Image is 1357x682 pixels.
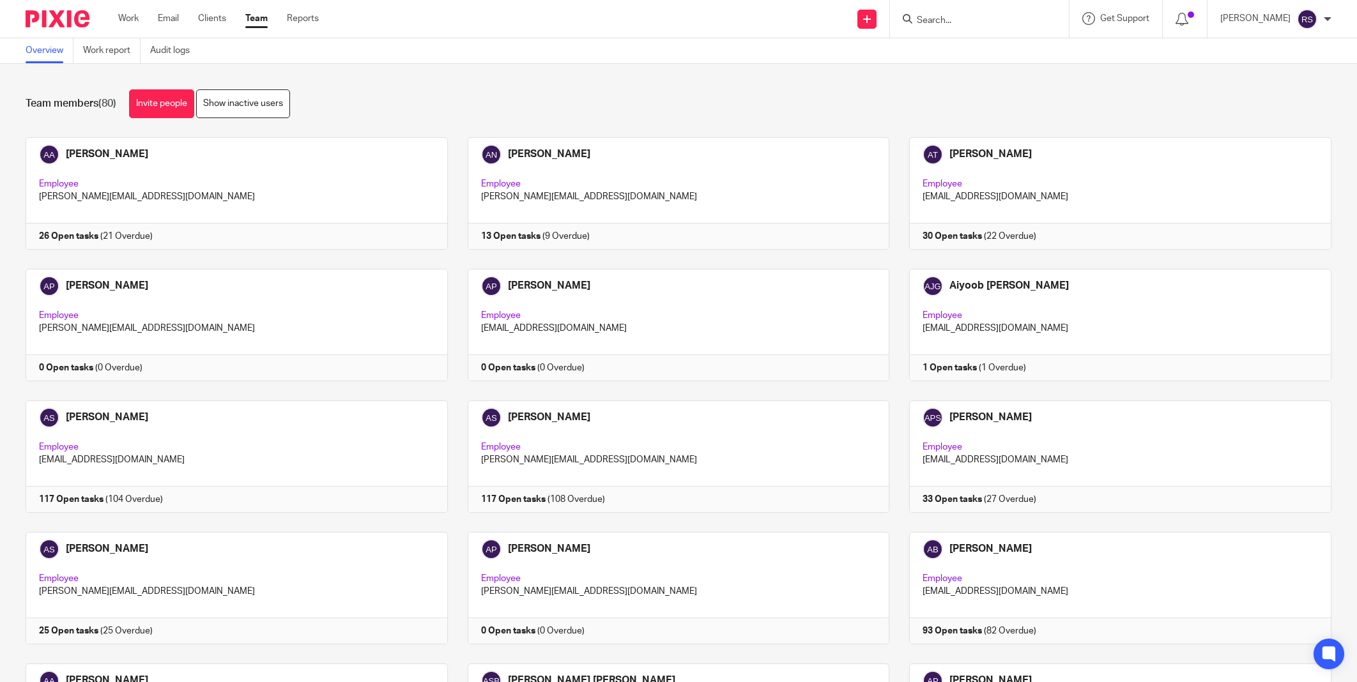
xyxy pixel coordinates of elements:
[98,98,116,109] span: (80)
[245,12,268,25] a: Team
[150,38,199,63] a: Audit logs
[1220,12,1291,25] p: [PERSON_NAME]
[26,10,89,27] img: Pixie
[198,12,226,25] a: Clients
[287,12,319,25] a: Reports
[129,89,194,118] a: Invite people
[83,38,141,63] a: Work report
[1297,9,1317,29] img: svg%3E
[26,38,73,63] a: Overview
[158,12,179,25] a: Email
[1100,14,1149,23] span: Get Support
[26,97,116,110] h1: Team members
[916,15,1031,27] input: Search
[118,12,139,25] a: Work
[196,89,290,118] a: Show inactive users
